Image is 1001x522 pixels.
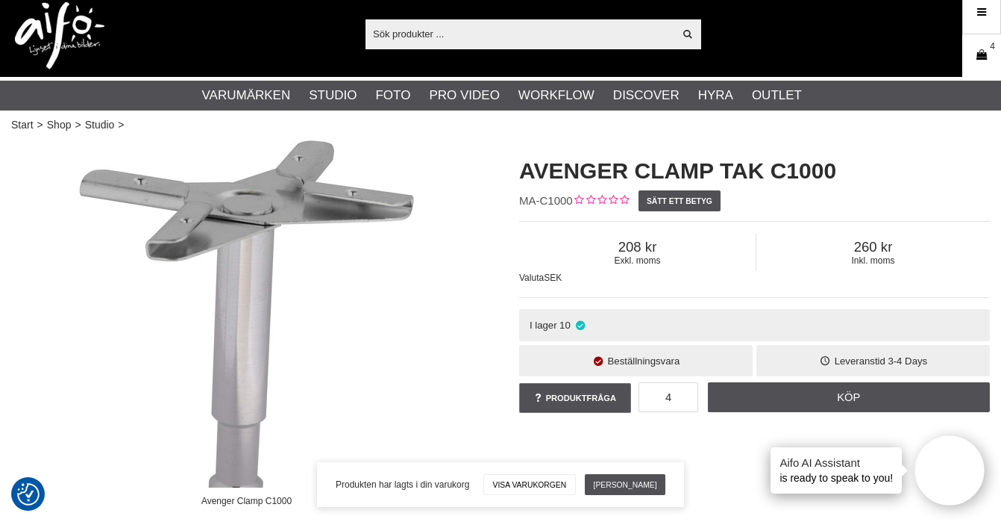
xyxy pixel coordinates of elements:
div: is ready to speak to you! [771,447,902,494]
a: Sätt ett betyg [638,190,721,211]
input: Sök produkter ... [365,22,674,45]
img: Revisit consent button [17,483,40,506]
a: Start [11,117,34,133]
button: Samtyckesinställningar [17,481,40,508]
h1: Avenger Clamp Tak C1000 [519,155,990,187]
span: Inkl. moms [756,255,990,266]
a: Köp [708,382,991,412]
span: Valuta [519,273,544,283]
span: > [118,117,124,133]
div: Avenger Clamp C1000 [189,488,304,514]
a: [PERSON_NAME] [585,474,665,495]
span: Leveranstid [835,355,885,367]
a: Outlet [752,86,802,105]
span: I lager [530,320,557,331]
a: Discover [613,86,680,105]
span: 4 [990,40,995,53]
span: SEK [544,273,562,283]
span: > [37,117,43,133]
span: 208 [519,239,756,255]
span: 260 [756,239,990,255]
a: Produktfråga [519,383,631,413]
a: Workflow [518,86,594,105]
a: 4 [963,38,1000,73]
span: 10 [559,320,571,331]
a: Studio [85,117,115,133]
span: Beställningsvara [608,355,680,367]
span: > [75,117,81,133]
a: Studio [309,86,357,105]
img: Avenger Clamp C1000 [60,140,433,514]
span: MA-C1000 [519,194,573,207]
div: Kundbetyg: 0 [573,193,629,209]
i: I lager [574,320,587,331]
a: Shop [47,117,72,133]
span: Produkten har lagts i din varukorg [336,478,469,491]
a: Visa varukorgen [483,474,575,495]
h4: Aifo AI Assistant [779,455,893,470]
a: Hyra [698,86,733,105]
a: Varumärken [202,86,291,105]
span: 3-4 Days [888,355,927,367]
span: Exkl. moms [519,255,756,266]
img: logo.png [15,2,104,69]
a: Pro Video [429,86,499,105]
a: Foto [375,86,410,105]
